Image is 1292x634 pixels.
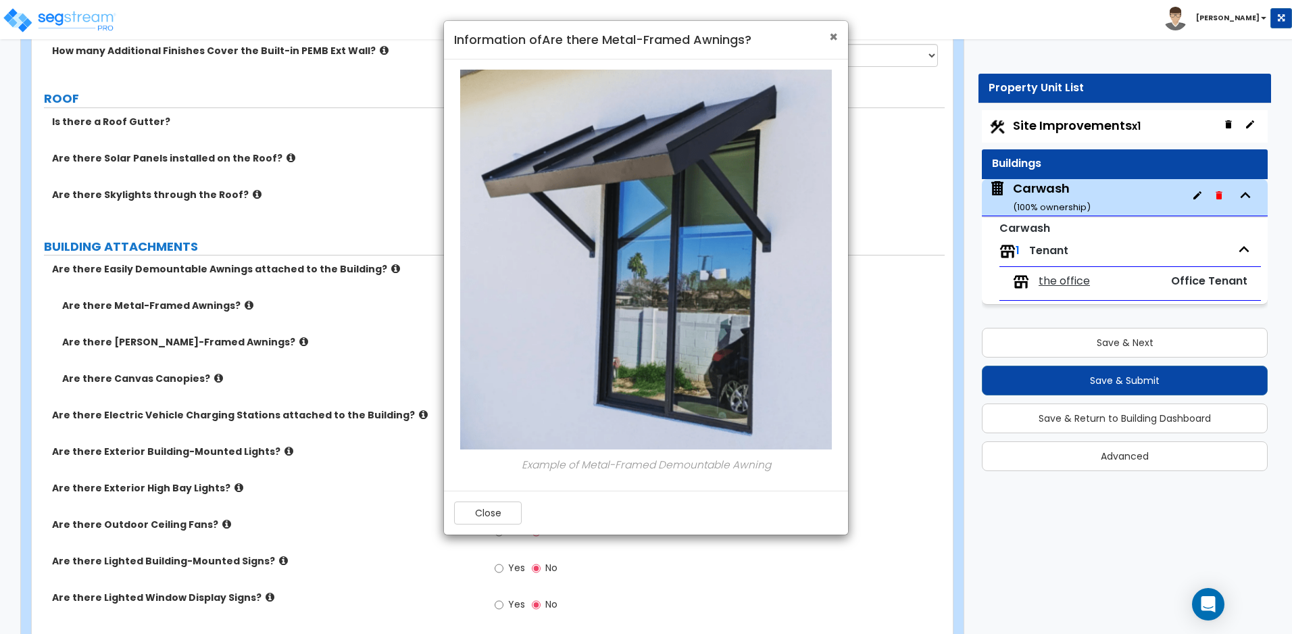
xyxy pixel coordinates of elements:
button: Close [454,502,522,525]
div: Open Intercom Messenger [1192,588,1224,620]
span: × [829,27,838,47]
button: Close [829,30,838,44]
em: Example of Metal-Framed Demountable Awning [522,458,771,472]
h4: Information of Are there Metal-Framed Awnings? [454,31,838,49]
